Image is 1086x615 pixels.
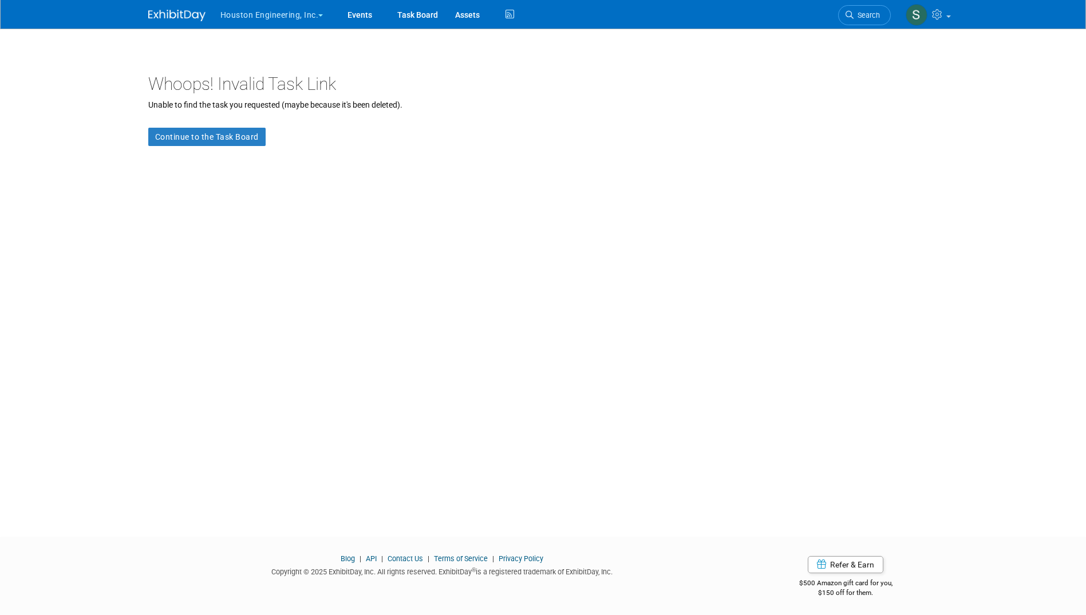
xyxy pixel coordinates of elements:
a: Search [838,5,891,25]
img: Shawn Mistelski [906,4,927,26]
a: Blog [341,554,355,563]
div: Copyright © 2025 ExhibitDay, Inc. All rights reserved. ExhibitDay is a registered trademark of Ex... [148,564,737,577]
span: | [425,554,432,563]
a: Refer & Earn [808,556,883,573]
span: | [357,554,364,563]
a: Privacy Policy [499,554,543,563]
a: Continue to the Task Board [148,128,266,146]
span: Search [854,11,880,19]
sup: ® [472,567,476,573]
a: Terms of Service [434,554,488,563]
a: Contact Us [388,554,423,563]
div: $150 off for them. [753,588,938,598]
img: ExhibitDay [148,10,206,21]
a: API [366,554,377,563]
div: $500 Amazon gift card for you, [753,571,938,597]
span: | [489,554,497,563]
h2: Whoops! Invalid Task Link [148,74,938,93]
span: | [378,554,386,563]
div: Unable to find the task you requested (maybe because it's been deleted). [148,99,938,111]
